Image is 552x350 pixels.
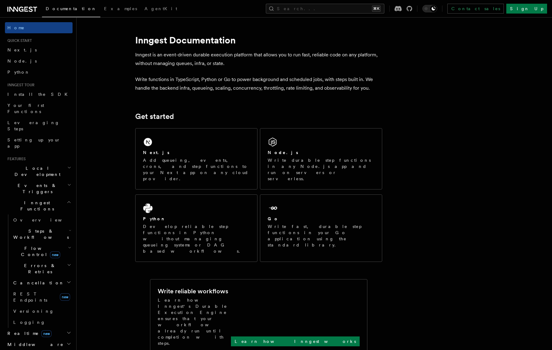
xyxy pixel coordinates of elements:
a: Next.js [5,44,73,55]
h2: Node.js [268,149,298,156]
span: Documentation [46,6,97,11]
button: Local Development [5,163,73,180]
span: Logging [13,320,45,325]
span: Middleware [5,341,64,348]
a: Setting up your app [5,134,73,152]
span: Versioning [13,309,54,314]
span: Python [7,70,30,75]
a: Home [5,22,73,33]
a: Python [5,67,73,78]
span: Steps & Workflows [11,228,69,240]
a: Examples [100,2,141,17]
div: Inngest Functions [5,214,73,328]
button: Middleware [5,339,73,350]
span: Your first Functions [7,103,44,114]
a: AgentKit [141,2,181,17]
button: Events & Triggers [5,180,73,197]
span: Local Development [5,165,67,177]
span: AgentKit [144,6,177,11]
span: Home [7,25,25,31]
p: Learn how Inngest works [235,338,356,344]
a: GoWrite fast, durable step functions in your Go application using the standard library. [260,194,382,262]
a: Node.jsWrite durable step functions in any Node.js app and run on servers or serverless. [260,128,382,189]
button: Errors & Retries [11,260,73,277]
p: Learn how Inngest's Durable Execution Engine ensures that your workflow already run until complet... [158,297,231,346]
span: Examples [104,6,137,11]
button: Flow Controlnew [11,243,73,260]
p: Write functions in TypeScript, Python or Go to power background and scheduled jobs, with steps bu... [135,75,382,92]
p: Add queueing, events, crons, and step functions to your Next app on any cloud provider. [143,157,250,182]
h2: Write reliable workflows [158,287,228,295]
button: Steps & Workflows [11,226,73,243]
a: Sign Up [506,4,547,14]
p: Write durable step functions in any Node.js app and run on servers or serverless. [268,157,374,182]
button: Search...⌘K [266,4,384,14]
p: Write fast, durable step functions in your Go application using the standard library. [268,223,374,248]
span: REST Endpoints [13,291,47,303]
a: Install the SDK [5,89,73,100]
button: Cancellation [11,277,73,288]
button: Toggle dark mode [422,5,437,12]
a: REST Endpointsnew [11,288,73,306]
a: Get started [135,112,174,121]
button: Inngest Functions [5,197,73,214]
p: Develop reliable step functions in Python without managing queueing systems or DAG based workflows. [143,223,250,254]
h2: Go [268,216,279,222]
span: Inngest tour [5,83,35,87]
a: Contact sales [447,4,504,14]
span: Cancellation [11,280,64,286]
span: new [50,251,60,258]
a: Learn how Inngest works [231,336,360,346]
a: Node.js [5,55,73,67]
a: Your first Functions [5,100,73,117]
span: Install the SDK [7,92,71,97]
span: Quick start [5,38,32,43]
p: Inngest is an event-driven durable execution platform that allows you to run fast, reliable code ... [135,51,382,68]
span: Realtime [5,330,52,336]
a: Overview [11,214,73,226]
span: new [60,293,70,301]
span: Events & Triggers [5,182,67,195]
a: Logging [11,317,73,328]
span: Errors & Retries [11,262,67,275]
span: new [41,330,52,337]
h2: Python [143,216,166,222]
span: Node.js [7,59,37,63]
span: Overview [13,218,77,222]
span: Leveraging Steps [7,120,60,131]
kbd: ⌘K [372,6,381,12]
span: Next.js [7,47,37,52]
span: Setting up your app [7,137,61,149]
h2: Next.js [143,149,169,156]
span: Inngest Functions [5,200,67,212]
h1: Inngest Documentation [135,35,382,46]
a: Next.jsAdd queueing, events, crons, and step functions to your Next app on any cloud provider. [135,128,257,189]
a: Documentation [42,2,100,17]
span: Flow Control [11,245,68,258]
span: Features [5,157,26,161]
a: Leveraging Steps [5,117,73,134]
button: Realtimenew [5,328,73,339]
a: PythonDevelop reliable step functions in Python without managing queueing systems or DAG based wo... [135,194,257,262]
a: Versioning [11,306,73,317]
